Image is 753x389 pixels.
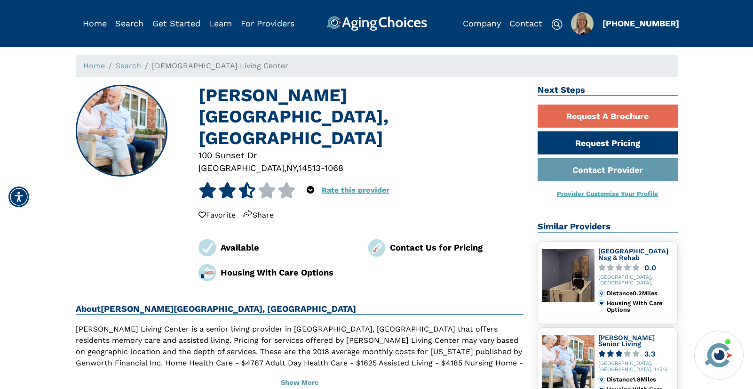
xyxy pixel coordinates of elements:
[299,162,343,174] div: 14513-1068
[463,18,501,28] a: Company
[598,334,655,348] a: [PERSON_NAME] Senior Living
[509,18,542,28] a: Contact
[243,210,274,221] div: Share
[322,186,389,194] a: Rate this provider
[598,361,674,373] div: [GEOGRAPHIC_DATA], [GEOGRAPHIC_DATA], 14513
[326,16,427,31] img: AgingChoices
[152,61,288,70] span: [DEMOGRAPHIC_DATA] Living Center
[198,210,236,221] div: Favorite
[644,264,656,271] div: 0.0
[241,18,294,28] a: For Providers
[198,163,284,173] span: [GEOGRAPHIC_DATA]
[607,300,673,314] div: Housing With Care Options
[76,86,166,176] img: DeMay Living Center, Newark NY
[538,221,678,233] h2: Similar Providers
[607,290,673,297] div: Distance 0.2 Miles
[602,18,679,28] a: [PHONE_NUMBER]
[8,186,29,207] div: Accessibility Menu
[296,163,299,173] span: ,
[571,12,594,35] div: Popover trigger
[209,18,232,28] a: Learn
[286,163,296,173] span: NY
[703,339,735,371] img: avatar
[115,18,143,28] a: Search
[152,18,200,28] a: Get Started
[115,16,143,31] div: Popover trigger
[598,350,674,357] a: 3.3
[83,18,107,28] a: Home
[83,61,105,70] a: Home
[538,131,678,154] a: Request Pricing
[598,275,674,287] div: [GEOGRAPHIC_DATA], [GEOGRAPHIC_DATA],
[538,158,678,181] a: Contact Provider
[284,163,286,173] span: ,
[221,266,354,279] div: Housing With Care Options
[551,19,563,30] img: search-icon.svg
[598,300,605,307] img: primary.svg
[198,149,523,162] div: 100 Sunset Dr
[390,241,523,254] div: Contact Us for Pricing
[116,61,141,70] a: Search
[607,376,673,383] div: Distance 1.8 Miles
[198,85,523,149] h1: [PERSON_NAME][GEOGRAPHIC_DATA], [GEOGRAPHIC_DATA]
[571,12,594,35] img: 0d6ac745-f77c-4484-9392-b54ca61ede62.jpg
[598,290,605,297] img: distance.svg
[76,304,524,315] h2: About [PERSON_NAME][GEOGRAPHIC_DATA], [GEOGRAPHIC_DATA]
[307,182,314,198] div: Popover trigger
[598,264,674,271] a: 0.0
[538,105,678,128] a: Request A Brochure
[644,350,655,357] div: 3.3
[598,376,605,383] img: distance.svg
[538,85,678,96] h2: Next Steps
[598,247,668,261] a: [GEOGRAPHIC_DATA] Nsg & Rehab
[221,241,354,254] div: Available
[557,190,658,197] a: Provider Customize Your Profile
[76,55,678,77] nav: breadcrumb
